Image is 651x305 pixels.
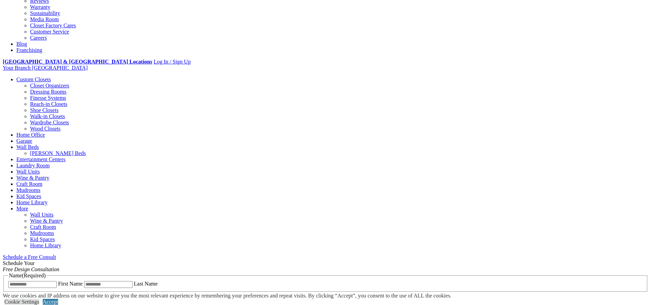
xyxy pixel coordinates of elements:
[3,59,152,65] a: [GEOGRAPHIC_DATA] & [GEOGRAPHIC_DATA] Locations
[30,107,58,113] a: Shoe Closets
[16,187,40,193] a: Mudrooms
[30,212,53,218] a: Wall Units
[30,4,50,10] a: Warranty
[16,138,32,144] a: Garage
[16,163,50,168] a: Laundry Room
[30,218,63,224] a: Wine & Pantry
[30,89,66,95] a: Dressing Rooms
[43,299,58,305] a: Accept
[30,23,76,28] a: Closet Factory Cares
[3,260,59,272] span: Schedule Your
[30,120,69,125] a: Wardrobe Closets
[16,156,66,162] a: Entertainment Centers
[16,193,41,199] a: Kid Spaces
[16,77,51,82] a: Custom Closets
[30,101,67,107] a: Reach-in Closets
[30,10,60,16] a: Sustainability
[3,254,56,260] a: Schedule a Free Consult (opens a dropdown menu)
[4,299,39,305] a: Cookie Settings
[3,65,30,71] span: Your Branch
[21,292,44,298] span: (Required)
[30,236,55,242] a: Kid Spaces
[30,29,69,34] a: Customer Service
[58,281,83,287] label: First Name
[22,273,45,278] span: (Required)
[30,242,61,248] a: Home Library
[16,41,27,47] a: Blog
[30,95,66,101] a: Finesse Systems
[153,59,190,65] a: Log In / Sign Up
[32,65,87,71] span: [GEOGRAPHIC_DATA]
[30,83,69,88] a: Closet Organizers
[3,266,59,272] em: Free Design Consultation
[16,47,42,53] a: Franchising
[3,292,44,298] label: Country
[16,181,42,187] a: Craft Room
[30,126,60,131] a: Wood Closets
[3,65,88,71] a: Your Branch [GEOGRAPHIC_DATA]
[16,199,48,205] a: Home Library
[3,293,451,299] div: We use cookies and IP address on our website to give you the most relevant experience by remember...
[30,113,65,119] a: Walk-in Closets
[16,144,39,150] a: Wall Beds
[16,132,45,138] a: Home Office
[30,150,86,156] a: [PERSON_NAME] Beds
[134,281,158,287] label: Last Name
[16,169,40,175] a: Wall Units
[30,224,56,230] a: Craft Room
[30,16,59,22] a: Media Room
[8,273,46,279] legend: Name
[16,175,49,181] a: Wine & Pantry
[30,230,54,236] a: Mudrooms
[30,35,47,41] a: Careers
[16,206,28,211] a: More menu text will display only on big screen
